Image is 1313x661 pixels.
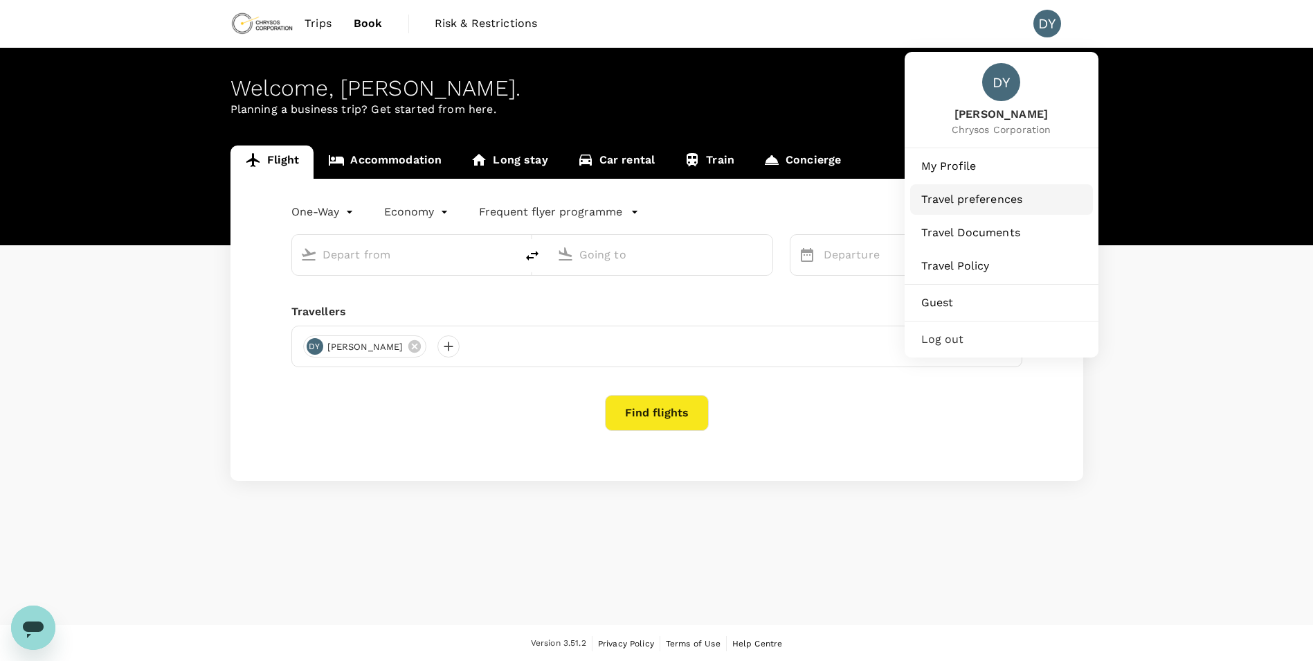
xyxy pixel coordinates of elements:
a: Train [669,146,749,179]
iframe: Button to launch messaging window [11,606,55,650]
input: Going to [579,244,743,265]
a: Help Centre [732,636,783,651]
button: Open [763,253,766,256]
span: Book [354,15,383,32]
a: Flight [230,146,314,179]
p: Departure [824,247,906,263]
span: Privacy Policy [598,639,654,649]
span: Travel Policy [921,258,1082,274]
div: DY [982,63,1020,101]
a: Accommodation [314,146,456,179]
a: Terms of Use [666,636,721,651]
div: DY [1033,10,1061,37]
span: Terms of Use [666,639,721,649]
button: delete [516,239,549,272]
img: Chrysos Corporation [230,8,294,39]
div: DY [307,338,323,355]
span: Risk & Restrictions [435,15,538,32]
div: One-Way [291,201,356,223]
div: DY[PERSON_NAME] [303,335,427,358]
span: Chrysos Corporation [952,123,1051,136]
a: Long stay [456,146,562,179]
a: Car rental [563,146,670,179]
div: Travellers [291,303,1022,320]
button: Open [506,253,509,256]
button: Frequent flyer programme [479,204,639,220]
span: Travel Documents [921,224,1082,241]
input: Depart from [323,244,487,265]
button: Find flights [605,395,709,431]
a: My Profile [910,151,1093,182]
div: Welcome , [PERSON_NAME] . [230,76,1083,101]
a: Travel Documents [910,218,1093,248]
span: Help Centre [732,639,783,649]
p: Planning a business trip? Get started from here. [230,101,1083,118]
a: Concierge [749,146,855,179]
span: Trips [305,15,332,32]
span: Travel preferences [921,191,1082,208]
a: Guest [910,288,1093,318]
div: Economy [384,201,451,223]
span: My Profile [921,158,1082,175]
span: [PERSON_NAME] [952,107,1051,123]
p: Frequent flyer programme [479,204,622,220]
span: Log out [921,331,1082,348]
div: Log out [910,324,1093,355]
a: Travel preferences [910,184,1093,215]
span: Guest [921,294,1082,311]
a: Privacy Policy [598,636,654,651]
span: Version 3.51.2 [531,637,586,651]
a: Travel Policy [910,251,1093,281]
span: [PERSON_NAME] [319,340,412,354]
